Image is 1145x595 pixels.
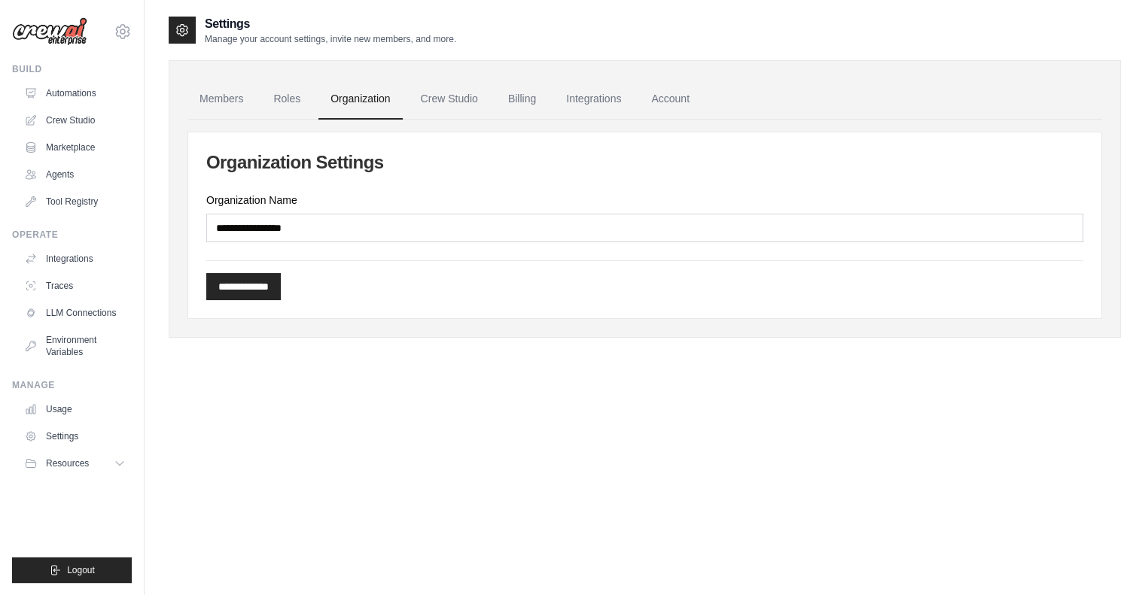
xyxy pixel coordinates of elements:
[12,557,132,583] button: Logout
[18,424,132,448] a: Settings
[12,229,132,241] div: Operate
[18,397,132,421] a: Usage
[18,247,132,271] a: Integrations
[18,190,132,214] a: Tool Registry
[206,150,1083,175] h2: Organization Settings
[12,17,87,46] img: Logo
[18,274,132,298] a: Traces
[18,451,132,475] button: Resources
[318,79,402,120] a: Organization
[46,457,89,469] span: Resources
[67,564,95,576] span: Logout
[18,301,132,325] a: LLM Connections
[12,63,132,75] div: Build
[409,79,490,120] a: Crew Studio
[187,79,255,120] a: Members
[18,328,132,364] a: Environment Variables
[205,33,456,45] p: Manage your account settings, invite new members, and more.
[18,162,132,187] a: Agents
[18,108,132,132] a: Crew Studio
[206,193,1083,208] label: Organization Name
[496,79,548,120] a: Billing
[12,379,132,391] div: Manage
[18,135,132,159] a: Marketplace
[261,79,312,120] a: Roles
[554,79,633,120] a: Integrations
[18,81,132,105] a: Automations
[205,15,456,33] h2: Settings
[639,79,702,120] a: Account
